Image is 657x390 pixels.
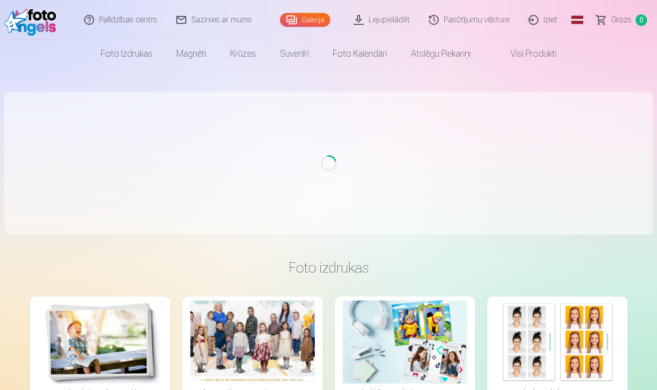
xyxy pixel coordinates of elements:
img: /fa4 [4,4,61,36]
a: Krūzes [218,40,268,68]
a: Magnēti [164,40,218,68]
span: Grozs [611,14,632,26]
a: Atslēgu piekariņi [399,40,483,68]
img: Augstas kvalitātes fotoattēlu izdrukas [38,300,162,384]
a: Foto kalendāri [321,40,399,68]
a: Suvenīri [268,40,321,68]
img: Foto izdrukas dokumentiem [495,300,620,384]
a: Visi produkti [483,40,568,68]
a: Foto izdrukas [89,40,164,68]
h3: Foto izdrukas [38,259,620,277]
img: Foto kolāža no divām fotogrāfijām [343,300,467,384]
span: 0 [636,14,647,26]
a: Galerija [280,13,330,27]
